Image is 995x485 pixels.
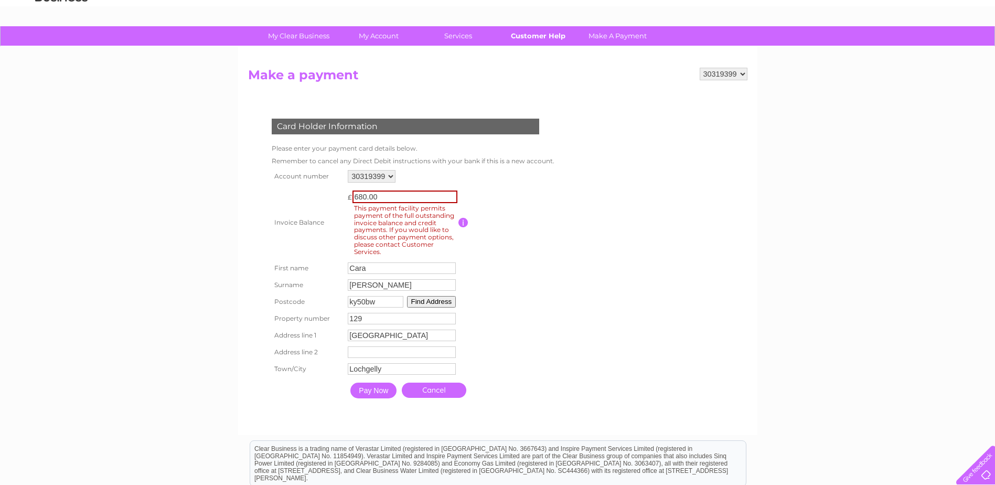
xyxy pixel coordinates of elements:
[269,185,346,260] th: Invoice Balance
[415,26,501,46] a: Services
[402,383,466,398] a: Cancel
[348,188,352,201] td: £
[269,167,346,185] th: Account number
[35,27,88,59] img: logo.png
[255,26,342,46] a: My Clear Business
[925,45,951,52] a: Contact
[407,296,456,308] button: Find Address
[352,203,461,257] span: This payment facility permits payment of the full outstanding invoice balance and credit payments...
[837,45,860,52] a: Energy
[904,45,919,52] a: Blog
[574,26,661,46] a: Make A Payment
[272,119,539,134] div: Card Holder Information
[797,5,870,18] a: 0333 014 3131
[269,155,557,167] td: Remember to cancel any Direct Debit instructions with your bank if this is a new account.
[248,68,747,88] h2: Make a payment
[866,45,897,52] a: Telecoms
[269,327,346,344] th: Address line 1
[269,277,346,293] th: Surname
[269,344,346,361] th: Address line 2
[269,260,346,277] th: First name
[335,26,422,46] a: My Account
[250,6,746,51] div: Clear Business is a trading name of Verastar Limited (registered in [GEOGRAPHIC_DATA] No. 3667643...
[269,142,557,155] td: Please enter your payment card details below.
[960,45,985,52] a: Log out
[495,26,581,46] a: Customer Help
[269,310,346,327] th: Property number
[350,383,397,398] input: Pay Now
[269,293,346,310] th: Postcode
[269,361,346,377] th: Town/City
[458,218,468,227] input: Information
[810,45,830,52] a: Water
